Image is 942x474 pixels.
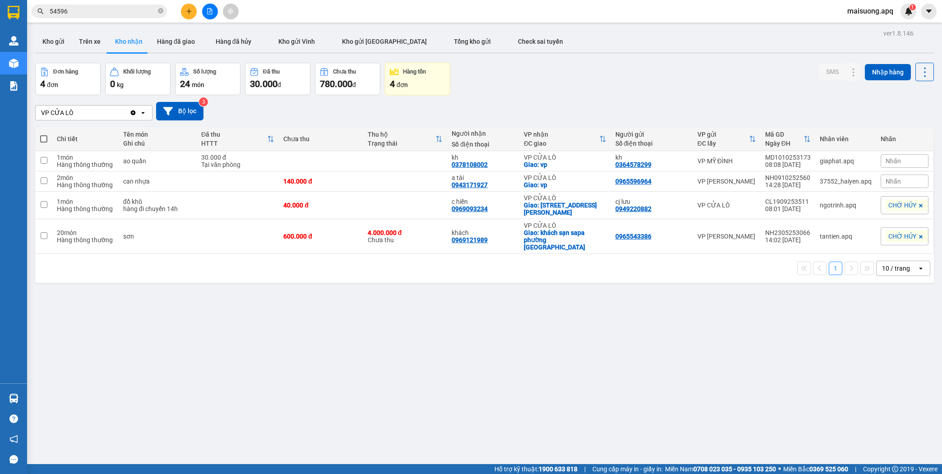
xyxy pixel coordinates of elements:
span: Cung cấp máy in - giấy in: [592,464,663,474]
div: 10 / trang [882,264,910,273]
div: 2 món [57,174,114,181]
button: caret-down [921,4,937,19]
div: 140.000 đ [283,178,359,185]
div: VP CỬA LÒ [524,174,606,181]
div: MD1010253173 [765,154,811,161]
div: 08:01 [DATE] [765,205,811,212]
input: Selected VP CỬA LÒ. [74,108,75,117]
div: Số điện thoại [615,140,688,147]
svg: Clear value [129,109,137,116]
span: 0 [110,78,115,89]
div: VP gửi [697,131,749,138]
div: Chưa thu [333,69,356,75]
div: cj lưu [615,198,688,205]
span: 4 [390,78,395,89]
div: Hàng tồn [403,69,426,75]
div: NH0910252560 [765,174,811,181]
div: Người nhận [452,130,515,137]
div: Hàng thông thường [57,236,114,244]
div: Giao: vp [524,181,606,189]
div: VP [PERSON_NAME] [697,233,756,240]
button: Khối lượng0kg [105,63,171,95]
div: a tài [452,174,515,181]
span: Hỗ trợ kỹ thuật: [494,464,577,474]
span: | [855,464,856,474]
div: NH2305253066 [765,229,811,236]
span: | [584,464,586,474]
div: Trạng thái [368,140,436,147]
div: 30.000 đ [201,154,274,161]
div: 0965543386 [615,233,651,240]
div: hàng đi chuyến 14h [123,205,192,212]
strong: 1900 633 818 [539,465,577,473]
div: VP CỬA LÒ [41,108,74,117]
button: Số lượng24món [175,63,240,95]
span: message [9,455,18,464]
button: Đã thu30.000đ [245,63,310,95]
span: aim [227,8,234,14]
div: Thu hộ [368,131,436,138]
div: Chưa thu [283,135,359,143]
th: Toggle SortBy [693,127,761,151]
div: c hiền [452,198,515,205]
div: giaphat.apq [820,157,872,165]
button: Đơn hàng4đơn [35,63,101,95]
th: Toggle SortBy [761,127,815,151]
span: ⚪️ [778,467,781,471]
div: can nhựa [123,178,192,185]
div: Đã thu [263,69,280,75]
button: SMS [819,64,846,80]
span: Nhãn [886,178,901,185]
span: Miền Nam [665,464,776,474]
div: ver 1.8.146 [883,28,914,38]
button: Kho gửi [35,31,72,52]
button: Hàng tồn4đơn [385,63,450,95]
span: 4 [40,78,45,89]
span: close-circle [158,7,163,16]
span: Hàng đã hủy [216,38,251,45]
div: 0965596964 [615,178,651,185]
span: đ [352,81,356,88]
th: Toggle SortBy [519,127,610,151]
div: VP nhận [524,131,599,138]
button: Bộ lọc [156,102,203,120]
div: VP MỸ ĐÌNH [697,157,756,165]
sup: 3 [199,97,208,106]
th: Toggle SortBy [363,127,448,151]
span: Tổng kho gửi [454,38,491,45]
span: Miền Bắc [783,464,848,474]
div: 0969121989 [452,236,488,244]
button: Chưa thu780.000đ [315,63,380,95]
div: Số điện thoại [452,141,515,148]
div: VP CỬA LÒ [524,194,606,202]
span: Kho gửi Vinh [278,38,315,45]
strong: 0708 023 035 - 0935 103 250 [693,465,776,473]
span: 1 [911,4,914,10]
div: 1 món [57,198,114,205]
div: 0949220882 [615,205,651,212]
div: VP [PERSON_NAME] [697,178,756,185]
img: warehouse-icon [9,36,18,46]
div: Hàng thông thường [57,181,114,189]
span: caret-down [925,7,933,15]
div: 20 món [57,229,114,236]
div: Giao: khách sạn sapa phường nghi hương [524,229,606,251]
div: 1 món [57,154,114,161]
div: sơn [123,233,192,240]
span: notification [9,435,18,443]
th: Toggle SortBy [197,127,279,151]
div: 40.000 đ [283,202,359,209]
div: tantien.apq [820,233,872,240]
div: VP CỬA LÒ [524,154,606,161]
span: file-add [207,8,213,14]
span: question-circle [9,414,18,423]
div: Tại văn phòng [201,161,274,168]
span: copyright [892,466,898,472]
span: 30.000 [250,78,277,89]
img: warehouse-icon [9,59,18,68]
div: Đơn hàng [53,69,78,75]
div: 14:02 [DATE] [765,236,811,244]
span: Check sai tuyến [518,38,563,45]
div: Hàng thông thường [57,205,114,212]
svg: open [139,109,147,116]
